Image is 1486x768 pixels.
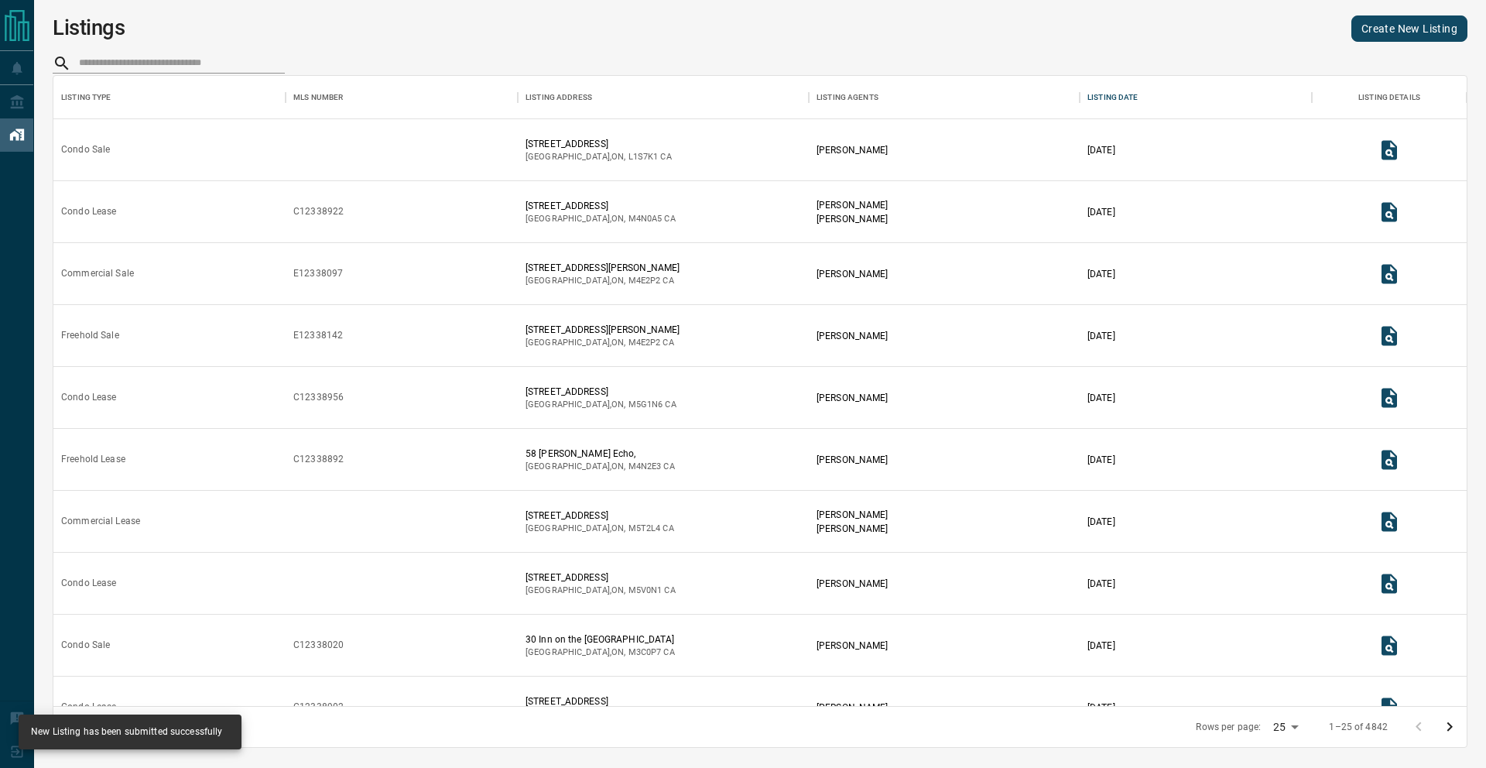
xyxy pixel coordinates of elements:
button: View Listing Details [1374,568,1405,599]
p: [STREET_ADDRESS][PERSON_NAME] [526,261,680,275]
p: [GEOGRAPHIC_DATA] , ON , CA [526,523,674,535]
div: Listing Agents [809,76,1080,119]
p: [PERSON_NAME] [817,577,888,591]
div: Listing Address [526,76,592,119]
p: [GEOGRAPHIC_DATA] , ON , CA [526,151,672,163]
p: [PERSON_NAME] [817,198,888,212]
div: E12338097 [293,267,343,280]
div: New Listing has been submitted successfully [31,719,223,745]
p: [PERSON_NAME] [817,522,888,536]
div: Listing Date [1080,76,1312,119]
p: [DATE] [1087,515,1115,529]
button: View Listing Details [1374,692,1405,723]
div: Listing Details [1358,76,1420,119]
p: [DATE] [1087,329,1115,343]
button: View Listing Details [1374,630,1405,661]
p: [STREET_ADDRESS] [526,509,674,523]
span: m5g1n6 [628,399,663,410]
p: [STREET_ADDRESS][PERSON_NAME] [526,323,680,337]
p: [STREET_ADDRESS] [526,571,676,585]
p: [GEOGRAPHIC_DATA] , ON , CA [526,213,676,225]
span: m5v0n1 [628,585,663,595]
div: Commercial Lease [61,515,140,528]
span: m4e2p2 [628,276,661,286]
p: [DATE] [1087,143,1115,157]
button: Go to next page [1434,711,1465,742]
button: View Listing Details [1374,259,1405,290]
p: [DATE] [1087,639,1115,653]
span: l1s7k1 [628,152,659,162]
p: [PERSON_NAME] [817,639,888,653]
p: [PERSON_NAME] [817,267,888,281]
p: [GEOGRAPHIC_DATA] , ON , CA [526,275,680,287]
button: View Listing Details [1374,444,1405,475]
div: Condo Lease [61,701,116,714]
div: Listing Type [53,76,286,119]
div: Listing Agents [817,76,878,119]
div: Condo Sale [61,143,110,156]
span: m3c0p7 [628,647,662,657]
span: m4n0a5 [628,214,663,224]
div: MLS Number [286,76,518,119]
p: [STREET_ADDRESS] [526,199,676,213]
span: m4e2p2 [628,338,661,348]
div: Condo Lease [61,391,116,404]
p: [PERSON_NAME] [817,701,888,715]
p: [PERSON_NAME] [817,508,888,522]
button: View Listing Details [1374,135,1405,166]
div: E12338142 [293,329,343,342]
div: C12338922 [293,205,344,218]
p: [GEOGRAPHIC_DATA] , ON , CA [526,585,676,597]
p: [PERSON_NAME] [817,212,888,226]
p: [GEOGRAPHIC_DATA] , ON , CA [526,461,675,473]
div: Listing Type [61,76,111,119]
p: [STREET_ADDRESS] [526,137,672,151]
div: Commercial Sale [61,267,134,280]
p: [DATE] [1087,453,1115,467]
button: View Listing Details [1374,382,1405,413]
h1: Listings [53,15,125,40]
button: View Listing Details [1374,506,1405,537]
p: [PERSON_NAME] [817,391,888,405]
div: C12338956 [293,391,344,404]
p: [PERSON_NAME] [817,453,888,467]
div: Condo Sale [61,639,110,652]
p: [GEOGRAPHIC_DATA] , ON , CA [526,399,676,411]
a: Create New Listing [1351,15,1467,42]
p: [PERSON_NAME] [817,329,888,343]
div: Listing Date [1087,76,1138,119]
p: [PERSON_NAME] [817,143,888,157]
span: m4n2e3 [628,461,662,471]
p: [STREET_ADDRESS] [526,385,676,399]
p: [STREET_ADDRESS] [526,694,675,708]
span: m5t2l4 [628,523,661,533]
button: View Listing Details [1374,197,1405,228]
div: C12338020 [293,639,344,652]
div: C12338892 [293,453,344,466]
div: Freehold Lease [61,453,125,466]
div: Listing Address [518,76,809,119]
p: [GEOGRAPHIC_DATA] , ON , CA [526,337,680,349]
div: 25 [1267,716,1304,739]
p: 1–25 of 4842 [1329,721,1388,734]
p: [DATE] [1087,391,1115,405]
button: View Listing Details [1374,321,1405,351]
p: 58 [PERSON_NAME] Echo, [526,447,675,461]
p: [DATE] [1087,577,1115,591]
div: MLS Number [293,76,343,119]
p: [DATE] [1087,205,1115,219]
div: C12338902 [293,701,344,714]
div: Listing Details [1312,76,1467,119]
p: [GEOGRAPHIC_DATA] , ON , CA [526,646,675,659]
p: Rows per page: [1196,721,1261,734]
div: Freehold Sale [61,329,119,342]
div: Condo Lease [61,205,116,218]
p: 30 Inn on the [GEOGRAPHIC_DATA] [526,633,675,646]
p: [DATE] [1087,701,1115,715]
div: Condo Lease [61,577,116,590]
p: [DATE] [1087,267,1115,281]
